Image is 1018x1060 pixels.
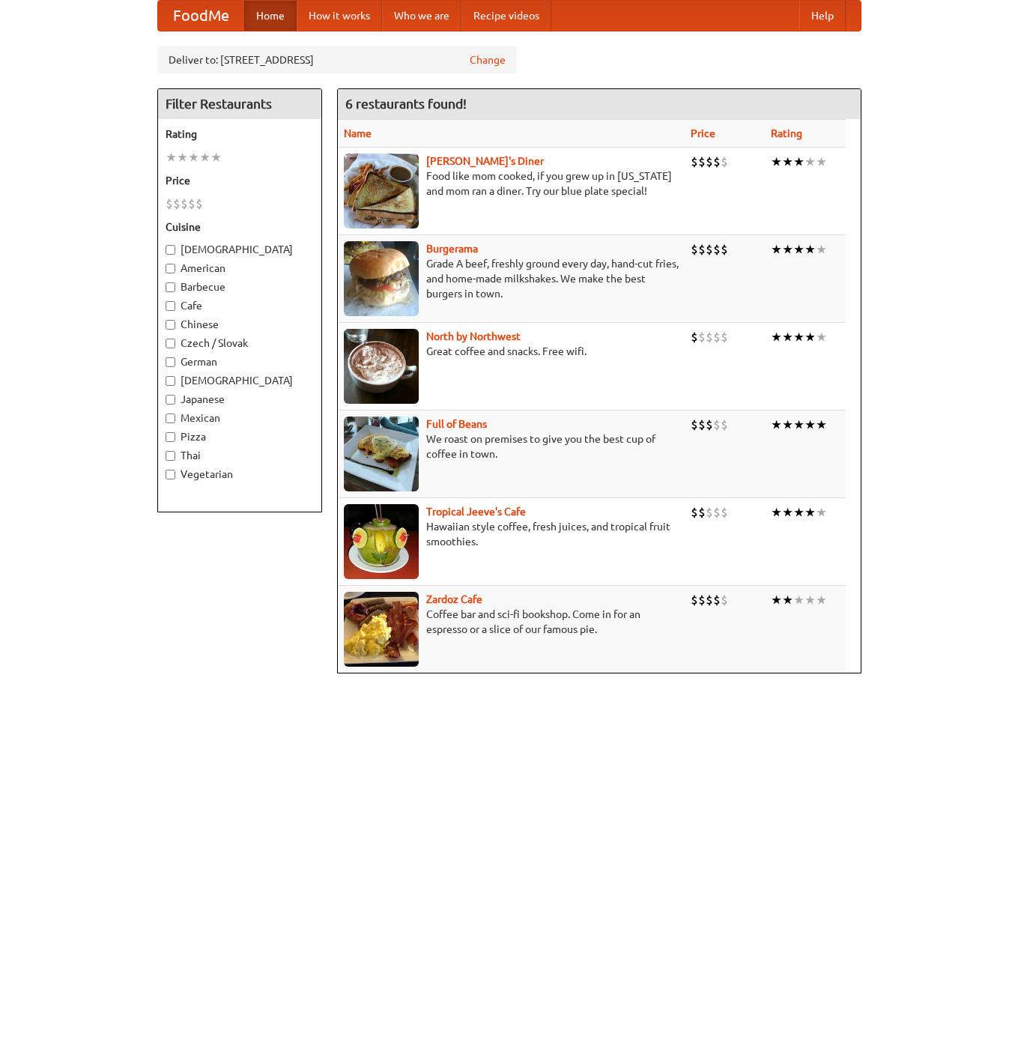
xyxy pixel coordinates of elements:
[799,1,846,31] a: Help
[713,329,721,345] li: $
[166,127,314,142] h5: Rating
[344,592,419,667] img: zardoz.jpg
[793,154,805,170] li: ★
[181,196,188,212] li: $
[721,504,728,521] li: $
[713,154,721,170] li: $
[706,504,713,521] li: $
[805,592,816,608] li: ★
[782,417,793,433] li: ★
[166,373,314,388] label: [DEMOGRAPHIC_DATA]
[166,219,314,234] h5: Cuisine
[166,279,314,294] label: Barbecue
[166,320,175,330] input: Chinese
[691,127,715,139] a: Price
[426,243,478,255] a: Burgerama
[188,149,199,166] li: ★
[157,46,517,73] div: Deliver to: [STREET_ADDRESS]
[713,241,721,258] li: $
[166,395,175,405] input: Japanese
[426,506,526,518] a: Tropical Jeeve's Cafe
[199,149,210,166] li: ★
[816,417,827,433] li: ★
[344,241,419,316] img: burgerama.jpg
[158,89,321,119] h4: Filter Restaurants
[344,256,679,301] p: Grade A beef, freshly ground every day, hand-cut fries, and home-made milkshakes. We make the bes...
[698,154,706,170] li: $
[166,245,175,255] input: [DEMOGRAPHIC_DATA]
[771,127,802,139] a: Rating
[470,52,506,67] a: Change
[344,329,419,404] img: north.jpg
[166,429,314,444] label: Pizza
[698,592,706,608] li: $
[816,154,827,170] li: ★
[771,329,782,345] li: ★
[188,196,196,212] li: $
[805,417,816,433] li: ★
[816,592,827,608] li: ★
[698,504,706,521] li: $
[166,357,175,367] input: German
[793,504,805,521] li: ★
[166,414,175,423] input: Mexican
[166,448,314,463] label: Thai
[706,592,713,608] li: $
[782,329,793,345] li: ★
[196,196,203,212] li: $
[166,301,175,311] input: Cafe
[805,154,816,170] li: ★
[166,336,314,351] label: Czech / Slovak
[713,592,721,608] li: $
[166,470,175,479] input: Vegetarian
[426,155,544,167] a: [PERSON_NAME]'s Diner
[344,431,679,461] p: We roast on premises to give you the best cup of coffee in town.
[805,504,816,521] li: ★
[166,411,314,425] label: Mexican
[173,196,181,212] li: $
[691,417,698,433] li: $
[166,451,175,461] input: Thai
[713,504,721,521] li: $
[344,344,679,359] p: Great coffee and snacks. Free wifi.
[691,592,698,608] li: $
[691,329,698,345] li: $
[426,593,482,605] b: Zardoz Cafe
[344,417,419,491] img: beans.jpg
[691,154,698,170] li: $
[166,392,314,407] label: Japanese
[793,592,805,608] li: ★
[158,1,244,31] a: FoodMe
[721,592,728,608] li: $
[426,418,487,430] a: Full of Beans
[771,417,782,433] li: ★
[805,241,816,258] li: ★
[805,329,816,345] li: ★
[706,154,713,170] li: $
[166,339,175,348] input: Czech / Slovak
[706,329,713,345] li: $
[771,504,782,521] li: ★
[166,282,175,292] input: Barbecue
[166,261,314,276] label: American
[382,1,461,31] a: Who we are
[698,329,706,345] li: $
[166,376,175,386] input: [DEMOGRAPHIC_DATA]
[166,467,314,482] label: Vegetarian
[344,127,372,139] a: Name
[782,154,793,170] li: ★
[771,154,782,170] li: ★
[706,417,713,433] li: $
[461,1,551,31] a: Recipe videos
[816,504,827,521] li: ★
[166,149,177,166] li: ★
[793,241,805,258] li: ★
[771,592,782,608] li: ★
[210,149,222,166] li: ★
[344,169,679,199] p: Food like mom cooked, if you grew up in [US_STATE] and mom ran a diner. Try our blue plate special!
[345,97,467,111] ng-pluralize: 6 restaurants found!
[177,149,188,166] li: ★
